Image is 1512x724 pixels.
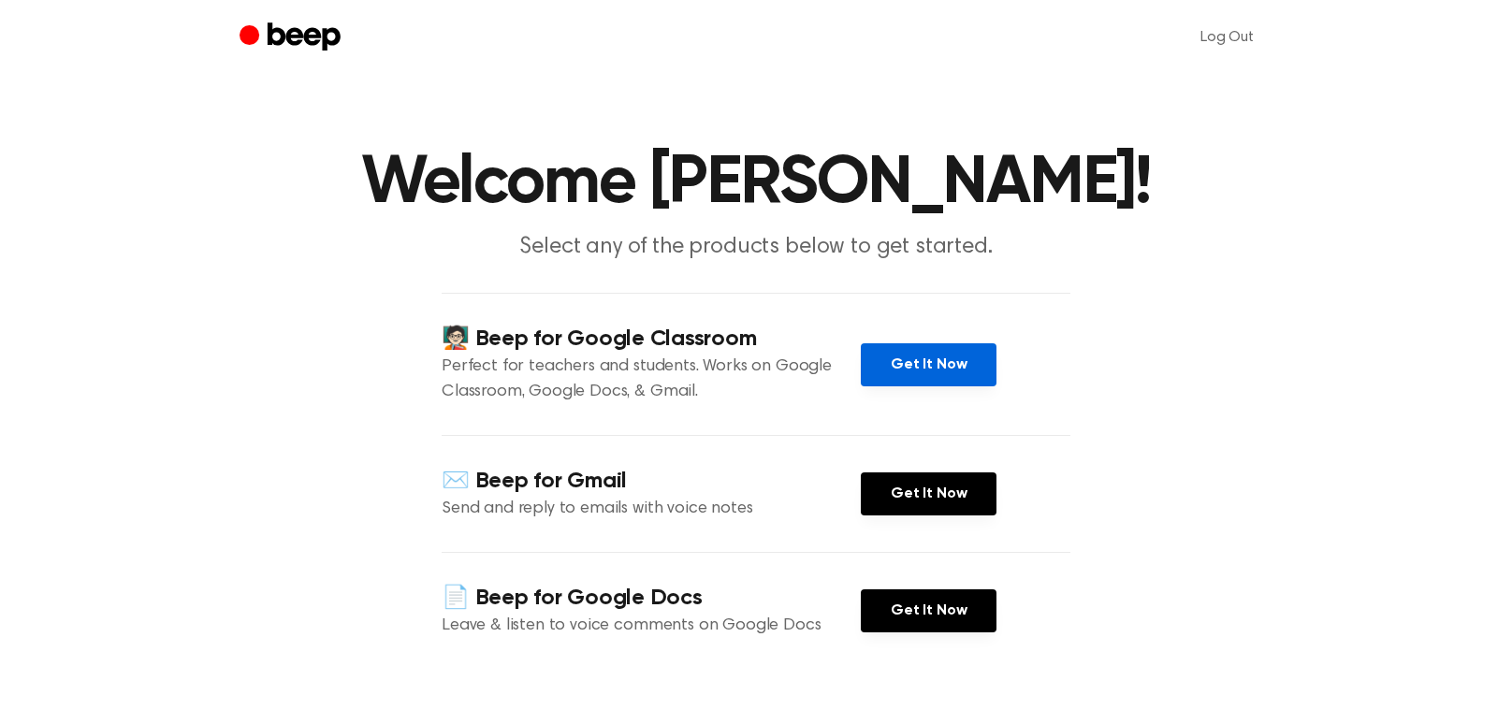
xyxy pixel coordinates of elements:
a: Get It Now [861,343,996,386]
a: Beep [240,20,345,56]
h4: 🧑🏻‍🏫 Beep for Google Classroom [442,324,861,355]
p: Perfect for teachers and students. Works on Google Classroom, Google Docs, & Gmail. [442,355,861,405]
a: Get It Now [861,589,996,632]
p: Leave & listen to voice comments on Google Docs [442,614,861,639]
p: Select any of the products below to get started. [397,232,1115,263]
h4: 📄 Beep for Google Docs [442,583,861,614]
p: Send and reply to emails with voice notes [442,497,861,522]
a: Log Out [1182,15,1272,60]
h4: ✉️ Beep for Gmail [442,466,861,497]
h1: Welcome [PERSON_NAME]! [277,150,1235,217]
a: Get It Now [861,472,996,515]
